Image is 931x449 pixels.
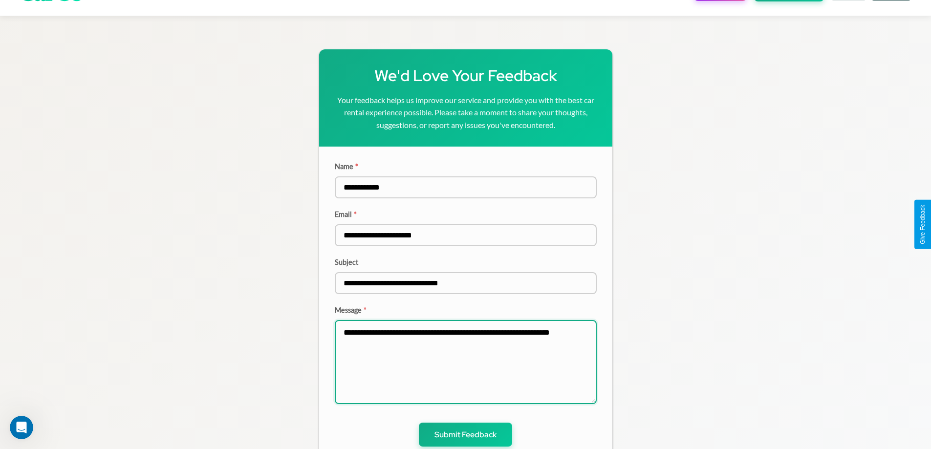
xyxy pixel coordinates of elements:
[335,162,597,171] label: Name
[335,306,597,314] label: Message
[335,210,597,218] label: Email
[419,423,512,447] button: Submit Feedback
[335,258,597,266] label: Subject
[335,65,597,86] h1: We'd Love Your Feedback
[335,94,597,131] p: Your feedback helps us improve our service and provide you with the best car rental experience po...
[10,416,33,439] iframe: Intercom live chat
[919,205,926,244] div: Give Feedback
